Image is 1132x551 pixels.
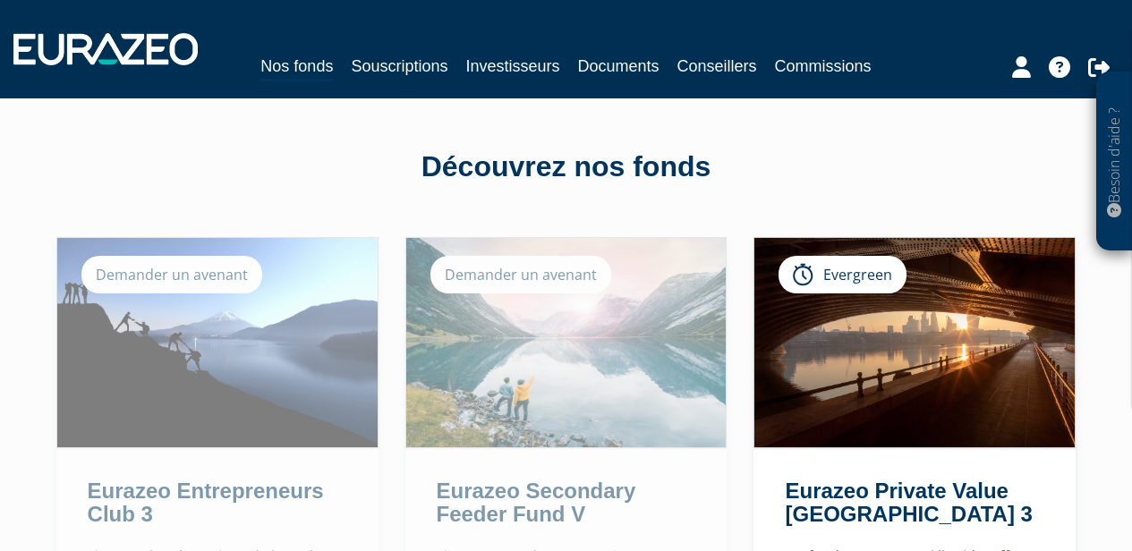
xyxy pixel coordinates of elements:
a: Eurazeo Secondary Feeder Fund V [437,479,636,526]
a: Nos fonds [260,54,333,81]
a: Documents [578,54,660,79]
img: Eurazeo Private Value Europe 3 [754,238,1075,447]
p: Besoin d'aide ? [1104,81,1125,242]
div: Evergreen [779,256,906,293]
a: Commissions [775,54,872,79]
a: Conseillers [677,54,757,79]
div: Découvrez nos fonds [56,147,1077,188]
a: Eurazeo Private Value [GEOGRAPHIC_DATA] 3 [785,479,1032,526]
a: Investisseurs [465,54,559,79]
img: 1732889491-logotype_eurazeo_blanc_rvb.png [13,33,198,65]
div: Demander un avenant [430,256,611,293]
img: Eurazeo Entrepreneurs Club 3 [57,238,378,447]
a: Eurazeo Entrepreneurs Club 3 [88,479,324,526]
img: Eurazeo Secondary Feeder Fund V [406,238,727,447]
a: Souscriptions [351,54,447,79]
div: Demander un avenant [81,256,262,293]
